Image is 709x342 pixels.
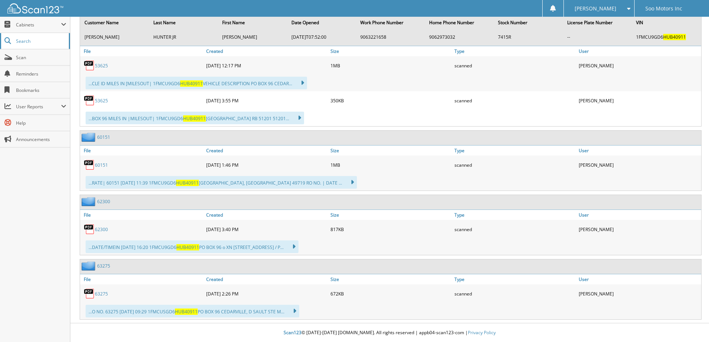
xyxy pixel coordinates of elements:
[204,286,329,301] div: [DATE] 2:26 PM
[632,31,700,43] td: 1FMCU9GD6
[204,93,329,108] div: [DATE] 3:55 PM
[329,46,453,56] a: Size
[204,157,329,172] div: [DATE] 1:46 PM
[425,31,494,43] td: 9062973032
[81,31,149,43] td: [PERSON_NAME]
[453,146,577,156] a: Type
[577,222,701,237] div: [PERSON_NAME]
[645,6,682,11] span: Soo Motors Inc
[357,15,425,30] th: Work Phone Number
[577,93,701,108] div: [PERSON_NAME]
[425,15,494,30] th: Home Phone Number
[97,263,110,269] a: 63275
[82,261,97,271] img: folder2.png
[82,197,97,206] img: folder2.png
[84,288,95,299] img: PDF.png
[180,80,203,87] span: HUB40911
[84,95,95,106] img: PDF.png
[16,136,66,143] span: Announcements
[329,93,453,108] div: 350KB
[329,157,453,172] div: 1MB
[468,329,496,336] a: Privacy Policy
[80,274,204,284] a: File
[577,46,701,56] a: User
[453,286,577,301] div: scanned
[95,162,108,168] a: 60151
[80,146,204,156] a: File
[453,210,577,220] a: Type
[563,15,632,30] th: License Plate Number
[82,132,97,142] img: folder2.png
[204,222,329,237] div: [DATE] 3:40 PM
[357,31,425,43] td: 9063221658
[575,6,616,11] span: [PERSON_NAME]
[577,157,701,172] div: [PERSON_NAME]
[183,115,206,122] span: HUB40911
[16,103,61,110] span: User Reports
[329,58,453,73] div: 1MB
[84,60,95,71] img: PDF.png
[16,120,66,126] span: Help
[494,15,562,30] th: Stock Number
[16,71,66,77] span: Reminders
[16,87,66,93] span: Bookmarks
[453,274,577,284] a: Type
[284,329,301,336] span: Scan123
[218,31,287,43] td: [PERSON_NAME]
[86,112,304,124] div: ...BOX 96 MILES IN |MILESOUT| 1FMCU9GD6 [GEOGRAPHIC_DATA] RB 51201 51201...
[204,210,329,220] a: Created
[97,198,110,205] a: 62300
[84,224,95,235] img: PDF.png
[453,157,577,172] div: scanned
[453,222,577,237] div: scanned
[86,176,357,189] div: ...RATE| 60151 [DATE] 11:39 1FMCU9GD6 [GEOGRAPHIC_DATA], [GEOGRAPHIC_DATA] 49719 RO NO. | DATE ...
[453,93,577,108] div: scanned
[80,210,204,220] a: File
[86,77,307,89] div: ...CLE ID MILES IN [MILESOUT| 1FMCU9GD6 VEHICLE DESCRIPTION PO BOX 96 CEDAR...
[329,274,453,284] a: Size
[329,210,453,220] a: Size
[97,134,110,140] a: 60151
[453,58,577,73] div: scanned
[204,146,329,156] a: Created
[218,15,287,30] th: First Name
[80,46,204,56] a: File
[95,63,108,69] a: 53625
[70,324,709,342] div: © [DATE]-[DATE] [DOMAIN_NAME]. All rights reserved | appb04-scan123-com |
[577,210,701,220] a: User
[95,226,108,233] a: 62300
[204,274,329,284] a: Created
[663,34,686,40] span: HUB40911
[86,305,299,317] div: ...O NO. 63275 [DATE] 09:29 1FMCUSGD6 PO BOX 96 CEDARVILLE, D SAULT STE M...
[86,240,298,253] div: ...DATE/TIMEIN [DATE] 16:20 1FMCU9GD6 PO BOX 96 o XN [STREET_ADDRESS] / P...
[563,31,632,43] td: --
[95,98,108,104] a: 53625
[95,291,108,297] a: 63275
[204,46,329,56] a: Created
[288,15,356,30] th: Date Opened
[150,15,218,30] th: Last Name
[150,31,218,43] td: HUNTER JR
[175,309,198,315] span: HUB40911
[453,46,577,56] a: Type
[16,38,65,44] span: Search
[632,15,700,30] th: VIN
[16,54,66,61] span: Scan
[7,3,63,13] img: scan123-logo-white.svg
[84,159,95,170] img: PDF.png
[494,31,562,43] td: 7415R
[176,244,199,250] span: HUB40911
[288,31,356,43] td: [DATE]T07:52:00
[81,15,149,30] th: Customer Name
[329,146,453,156] a: Size
[577,286,701,301] div: [PERSON_NAME]
[329,222,453,237] div: 817KB
[577,274,701,284] a: User
[577,58,701,73] div: [PERSON_NAME]
[176,180,199,186] span: HUB40911
[577,146,701,156] a: User
[16,22,61,28] span: Cabinets
[329,286,453,301] div: 672KB
[204,58,329,73] div: [DATE] 12:17 PM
